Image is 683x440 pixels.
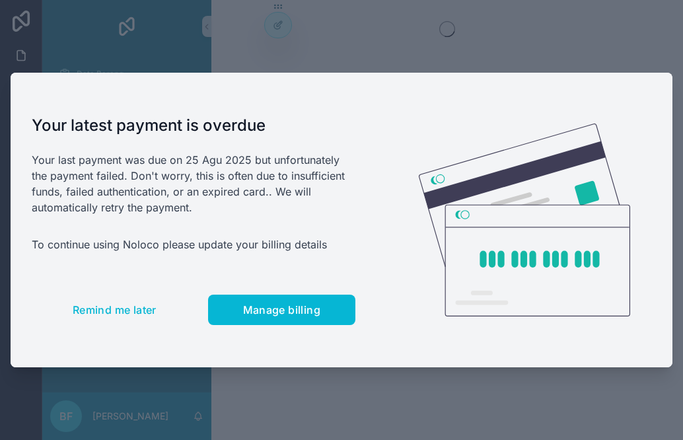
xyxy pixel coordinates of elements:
button: Remind me later [32,295,198,325]
span: Remind me later [73,303,157,316]
p: Your last payment was due on 25 Agu 2025 but unfortunately the payment failed. Don't worry, this ... [32,152,355,215]
button: Manage billing [208,295,355,325]
img: Credit card illustration [419,124,630,316]
p: To continue using Noloco please update your billing details [32,237,355,252]
span: Manage billing [243,303,321,316]
h1: Your latest payment is overdue [32,115,355,136]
